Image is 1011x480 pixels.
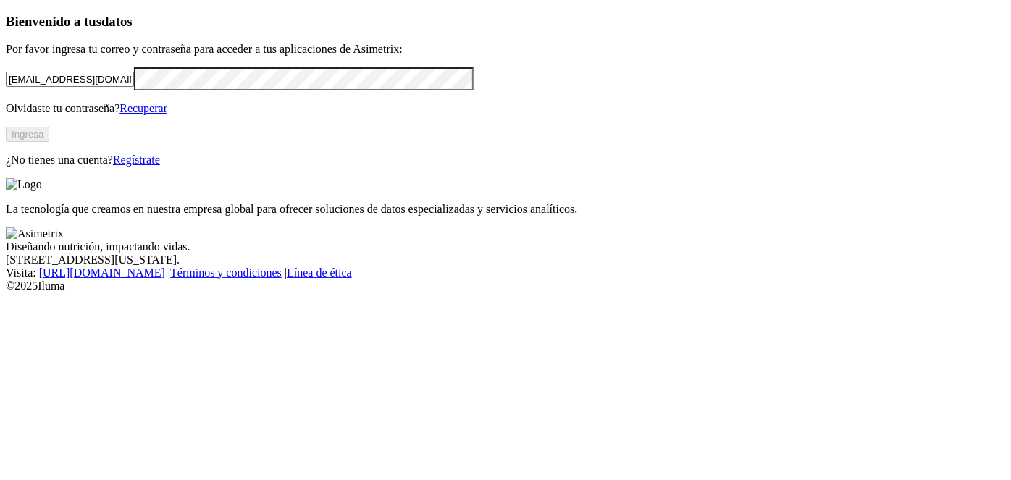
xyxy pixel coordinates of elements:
[6,43,1005,56] p: Por favor ingresa tu correo y contraseña para acceder a tus aplicaciones de Asimetrix:
[170,266,282,279] a: Términos y condiciones
[6,203,1005,216] p: La tecnología que creamos en nuestra empresa global para ofrecer soluciones de datos especializad...
[287,266,352,279] a: Línea de ética
[39,266,165,279] a: [URL][DOMAIN_NAME]
[6,227,64,240] img: Asimetrix
[6,266,1005,279] div: Visita : | |
[6,153,1005,167] p: ¿No tienes una cuenta?
[101,14,133,29] span: datos
[6,178,42,191] img: Logo
[6,102,1005,115] p: Olvidaste tu contraseña?
[6,279,1005,292] div: © 2025 Iluma
[6,72,134,87] input: Tu correo
[119,102,167,114] a: Recuperar
[113,153,160,166] a: Regístrate
[6,127,49,142] button: Ingresa
[6,253,1005,266] div: [STREET_ADDRESS][US_STATE].
[6,240,1005,253] div: Diseñando nutrición, impactando vidas.
[6,14,1005,30] h3: Bienvenido a tus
